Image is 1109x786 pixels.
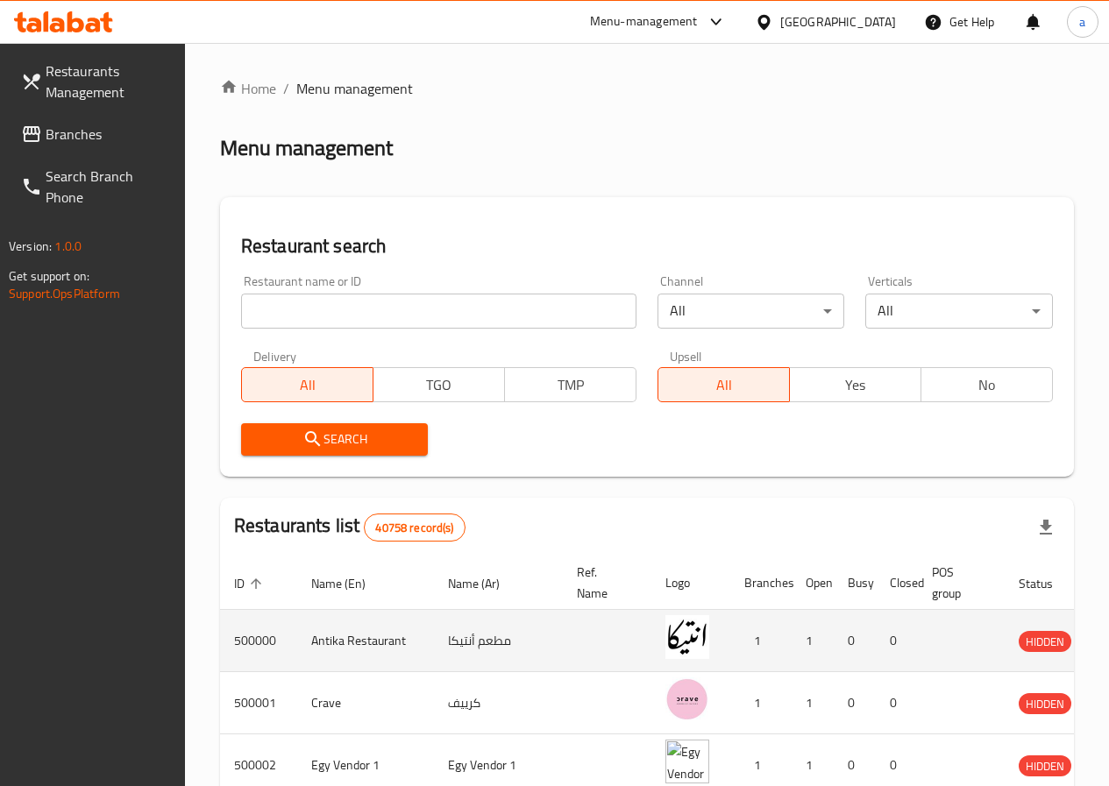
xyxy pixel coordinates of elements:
[7,155,185,218] a: Search Branch Phone
[921,367,1053,402] button: No
[9,282,120,305] a: Support.OpsPlatform
[932,562,984,604] span: POS group
[577,562,630,604] span: Ref. Name
[7,50,185,113] a: Restaurants Management
[365,520,464,536] span: 40758 record(s)
[865,294,1053,329] div: All
[789,367,921,402] button: Yes
[373,367,505,402] button: TGO
[658,367,790,402] button: All
[730,610,792,672] td: 1
[665,677,709,721] img: Crave
[364,513,465,542] div: Total records count
[46,124,171,145] span: Branches
[1019,632,1071,652] span: HIDDEN
[730,556,792,610] th: Branches
[220,134,393,162] h2: Menu management
[241,233,1053,259] h2: Restaurant search
[792,672,834,734] td: 1
[834,556,876,610] th: Busy
[241,367,373,402] button: All
[297,672,434,734] td: Crave
[1019,755,1071,776] div: HIDDEN
[1079,12,1085,32] span: a
[220,610,297,672] td: 500000
[792,610,834,672] td: 1
[9,235,52,258] span: Version:
[9,265,89,287] span: Get support on:
[448,573,523,594] span: Name (Ar)
[234,513,466,542] h2: Restaurants list
[241,294,636,329] input: Search for restaurant name or ID..
[651,556,730,610] th: Logo
[311,573,388,594] span: Name (En)
[1019,694,1071,714] span: HIDDEN
[590,11,698,32] div: Menu-management
[434,610,563,672] td: مطعم أنتيكا
[834,610,876,672] td: 0
[434,672,563,734] td: كرييف
[928,372,1046,398] span: No
[834,672,876,734] td: 0
[876,556,918,610] th: Closed
[665,372,783,398] span: All
[780,12,896,32] div: [GEOGRAPHIC_DATA]
[1019,756,1071,776] span: HIDDEN
[1019,631,1071,652] div: HIDDEN
[234,573,267,594] span: ID
[797,372,914,398] span: Yes
[296,78,413,99] span: Menu management
[7,113,185,155] a: Branches
[241,423,429,456] button: Search
[504,367,636,402] button: TMP
[253,350,297,362] label: Delivery
[658,294,845,329] div: All
[297,610,434,672] td: Antika Restaurant
[380,372,498,398] span: TGO
[255,428,415,450] span: Search
[46,166,171,208] span: Search Branch Phone
[220,672,297,734] td: 500001
[665,615,709,659] img: Antika Restaurant
[249,372,366,398] span: All
[46,60,171,103] span: Restaurants Management
[220,78,276,99] a: Home
[665,740,709,783] img: Egy Vendor 1
[1025,506,1067,549] div: Export file
[220,78,1074,99] nav: breadcrumb
[1019,573,1076,594] span: Status
[512,372,629,398] span: TMP
[283,78,289,99] li: /
[670,350,702,362] label: Upsell
[876,672,918,734] td: 0
[876,610,918,672] td: 0
[730,672,792,734] td: 1
[54,235,82,258] span: 1.0.0
[792,556,834,610] th: Open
